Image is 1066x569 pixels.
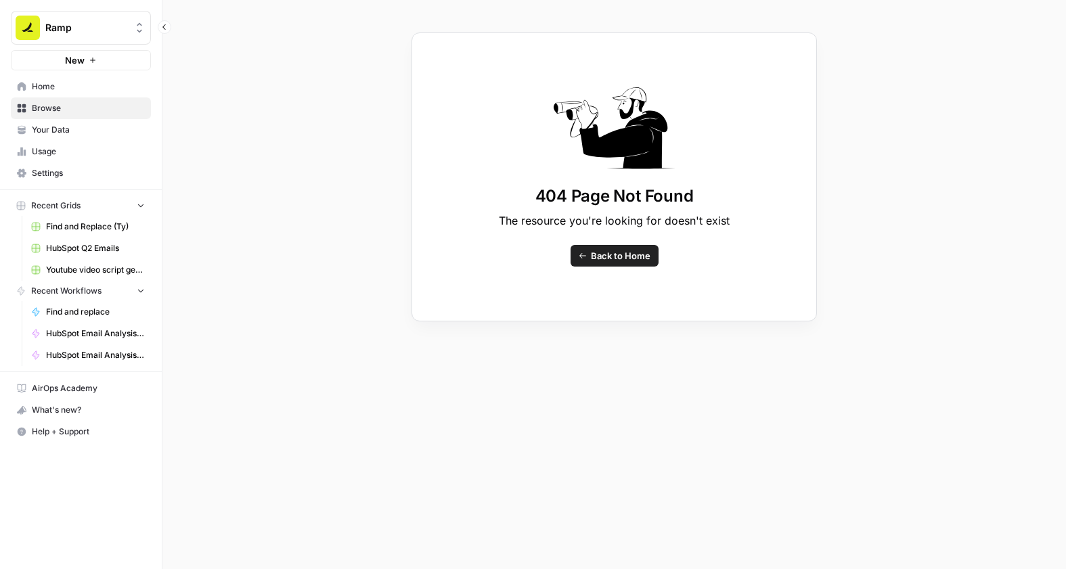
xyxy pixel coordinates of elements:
span: Back to Home [591,249,650,263]
span: HubSpot Email Analysis Segment - Low Performers [46,327,145,340]
a: HubSpot Email Analysis Segment [25,344,151,366]
span: New [65,53,85,67]
span: Recent Grids [31,200,81,212]
button: Workspace: Ramp [11,11,151,45]
img: Ramp Logo [16,16,40,40]
a: Usage [11,141,151,162]
span: AirOps Academy [32,382,145,394]
span: HubSpot Email Analysis Segment [46,349,145,361]
button: Recent Grids [11,196,151,216]
a: Youtube video script generator [25,259,151,281]
div: What's new? [12,400,150,420]
span: Ramp [45,21,127,35]
h1: 404 Page Not Found [535,185,694,207]
a: Find and Replace (Ty) [25,216,151,237]
a: AirOps Academy [11,378,151,399]
a: Home [11,76,151,97]
span: Your Data [32,124,145,136]
span: Youtube video script generator [46,264,145,276]
span: Browse [32,102,145,114]
span: Home [32,81,145,93]
span: Settings [32,167,145,179]
p: The resource you're looking for doesn't exist [499,212,730,229]
a: Settings [11,162,151,184]
span: HubSpot Q2 Emails [46,242,145,254]
a: Your Data [11,119,151,141]
button: What's new? [11,399,151,421]
a: HubSpot Email Analysis Segment - Low Performers [25,323,151,344]
span: Help + Support [32,426,145,438]
button: Recent Workflows [11,281,151,301]
a: Back to Home [571,245,659,267]
a: Browse [11,97,151,119]
span: Find and replace [46,306,145,318]
span: Recent Workflows [31,285,102,297]
button: Help + Support [11,421,151,442]
a: Find and replace [25,301,151,323]
span: Find and Replace (Ty) [46,221,145,233]
span: Usage [32,145,145,158]
a: HubSpot Q2 Emails [25,237,151,259]
button: New [11,50,151,70]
